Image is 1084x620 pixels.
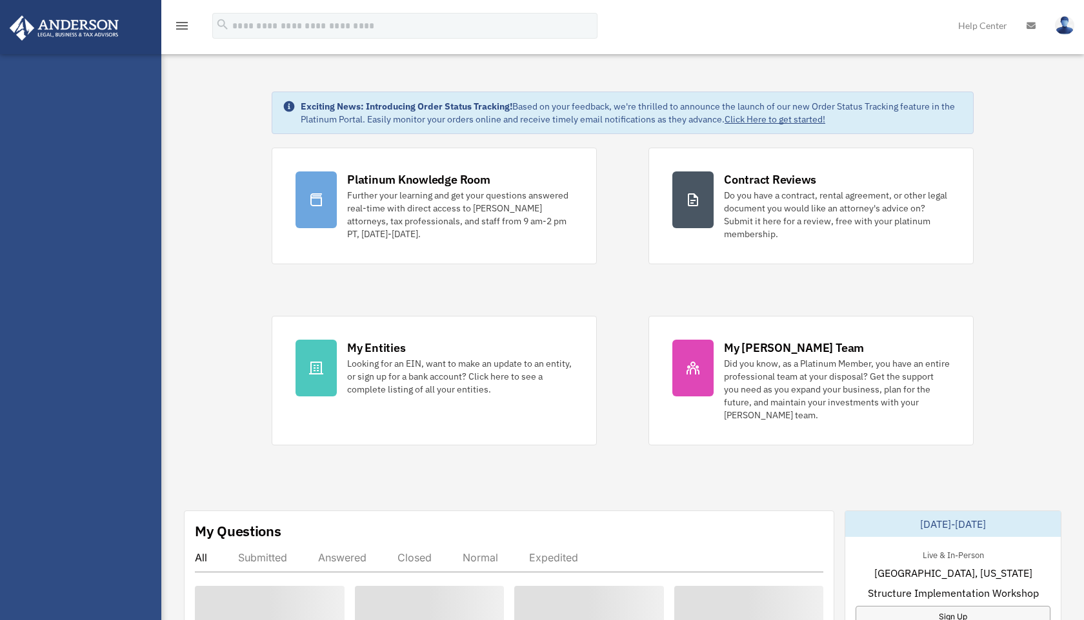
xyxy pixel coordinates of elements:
[868,585,1039,601] span: Structure Implementation Workshop
[347,189,573,240] div: Further your learning and get your questions answered real-time with direct access to [PERSON_NAM...
[301,100,963,126] div: Based on your feedback, we're thrilled to announce the launch of our new Order Status Tracking fe...
[318,551,366,564] div: Answered
[272,148,597,264] a: Platinum Knowledge Room Further your learning and get your questions answered real-time with dire...
[174,18,190,34] i: menu
[347,340,405,356] div: My Entities
[272,316,597,445] a: My Entities Looking for an EIN, want to make an update to an entity, or sign up for a bank accoun...
[397,551,432,564] div: Closed
[6,15,123,41] img: Anderson Advisors Platinum Portal
[195,521,281,541] div: My Questions
[216,17,230,32] i: search
[724,189,950,240] div: Do you have a contract, rental agreement, or other legal document you would like an attorney's ad...
[874,565,1032,581] span: [GEOGRAPHIC_DATA], [US_STATE]
[912,547,994,561] div: Live & In-Person
[463,551,498,564] div: Normal
[301,101,512,112] strong: Exciting News: Introducing Order Status Tracking!
[195,551,207,564] div: All
[724,357,950,421] div: Did you know, as a Platinum Member, you have an entire professional team at your disposal? Get th...
[347,357,573,396] div: Looking for an EIN, want to make an update to an entity, or sign up for a bank account? Click her...
[1055,16,1074,35] img: User Pic
[725,113,825,125] a: Click Here to get started!
[724,171,816,188] div: Contract Reviews
[529,551,578,564] div: Expedited
[724,340,864,356] div: My [PERSON_NAME] Team
[845,511,1061,537] div: [DATE]-[DATE]
[174,23,190,34] a: menu
[347,171,490,188] div: Platinum Knowledge Room
[238,551,287,564] div: Submitted
[648,148,974,264] a: Contract Reviews Do you have a contract, rental agreement, or other legal document you would like...
[648,316,974,445] a: My [PERSON_NAME] Team Did you know, as a Platinum Member, you have an entire professional team at...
